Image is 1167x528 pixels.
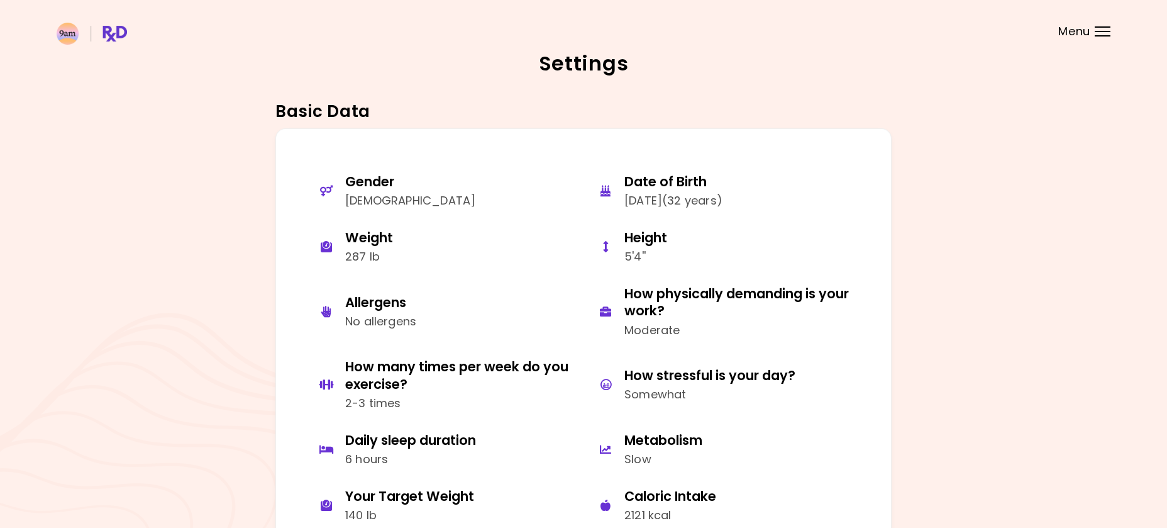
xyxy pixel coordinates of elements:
div: How many times per week do you exercise? [345,358,574,393]
div: Metabolism [624,432,702,449]
button: Daily sleep duration6 hours [304,422,583,478]
div: Moderate [624,322,853,340]
div: 2-3 times [345,395,574,413]
button: How stressful is your day?Somewhat [583,349,863,422]
button: Date of Birth[DATE](32 years) [583,164,863,220]
div: 6 hours [345,451,476,469]
button: How physically demanding is your work?Moderate [583,276,863,349]
div: Gender [345,173,475,190]
button: Height5'4'' [583,220,863,276]
div: 5'4'' [624,248,667,266]
img: RxDiet [57,23,127,45]
div: Allergens [345,294,416,311]
button: MetabolismSlow [583,422,863,478]
div: Slow [624,451,702,469]
div: 2121 kcal [624,507,716,525]
div: Daily sleep duration [345,432,476,449]
div: 287 lb [345,248,393,266]
div: [DEMOGRAPHIC_DATA] [345,192,475,210]
div: How physically demanding is your work? [624,285,853,320]
button: AllergensNo allergens [304,276,583,349]
h2: Settings [57,53,1110,74]
div: Date of Birth [624,173,722,190]
button: Weight287 lb [304,220,583,276]
div: 140 lb [345,507,474,525]
div: How stressful is your day? [624,367,795,384]
div: Your Target Weight [345,488,474,505]
div: No allergens [345,313,416,331]
div: Weight [345,229,393,246]
span: Menu [1058,26,1090,37]
button: Gender[DEMOGRAPHIC_DATA] [304,164,583,220]
div: [DATE] ( 32 years ) [624,192,722,210]
div: Height [624,229,667,246]
div: Somewhat [624,386,795,404]
div: Caloric Intake [624,488,716,505]
h3: Basic Data [275,102,892,122]
button: How many times per week do you exercise?2-3 times [304,349,583,422]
